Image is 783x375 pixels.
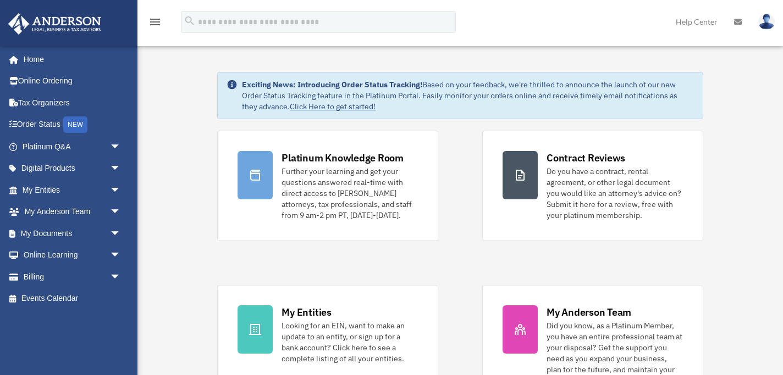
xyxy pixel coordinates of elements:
strong: Exciting News: Introducing Order Status Tracking! [242,80,422,89]
span: arrow_drop_down [110,266,132,288]
div: NEW [63,116,87,133]
span: arrow_drop_down [110,179,132,202]
a: Click Here to get started! [290,102,376,111]
i: menu [148,15,162,29]
a: Platinum Q&Aarrow_drop_down [8,136,137,158]
span: arrow_drop_down [110,222,132,245]
a: Billingarrow_drop_down [8,266,137,288]
a: My Anderson Teamarrow_drop_down [8,201,137,223]
a: Contract Reviews Do you have a contract, rental agreement, or other legal document you would like... [482,131,703,241]
a: Online Learningarrow_drop_down [8,244,137,266]
div: Do you have a contract, rental agreement, or other legal document you would like an attorney's ad... [547,166,683,221]
a: Tax Organizers [8,92,137,114]
a: Home [8,48,132,70]
a: My Documentsarrow_drop_down [8,222,137,244]
a: Events Calendar [8,288,137,310]
a: Online Ordering [8,70,137,92]
div: Platinum Knowledge Room [282,151,404,165]
div: My Anderson Team [547,305,631,319]
span: arrow_drop_down [110,136,132,158]
a: Platinum Knowledge Room Further your learning and get your questions answered real-time with dire... [217,131,438,241]
a: menu [148,19,162,29]
a: Order StatusNEW [8,114,137,136]
div: My Entities [282,305,331,319]
div: Further your learning and get your questions answered real-time with direct access to [PERSON_NAM... [282,166,418,221]
a: Digital Productsarrow_drop_down [8,158,137,180]
div: Looking for an EIN, want to make an update to an entity, or sign up for a bank account? Click her... [282,320,418,364]
span: arrow_drop_down [110,244,132,267]
i: search [184,15,196,27]
span: arrow_drop_down [110,201,132,223]
div: Contract Reviews [547,151,625,165]
img: Anderson Advisors Platinum Portal [5,13,104,35]
div: Based on your feedback, we're thrilled to announce the launch of our new Order Status Tracking fe... [242,79,693,112]
a: My Entitiesarrow_drop_down [8,179,137,201]
span: arrow_drop_down [110,158,132,180]
img: User Pic [758,14,775,30]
